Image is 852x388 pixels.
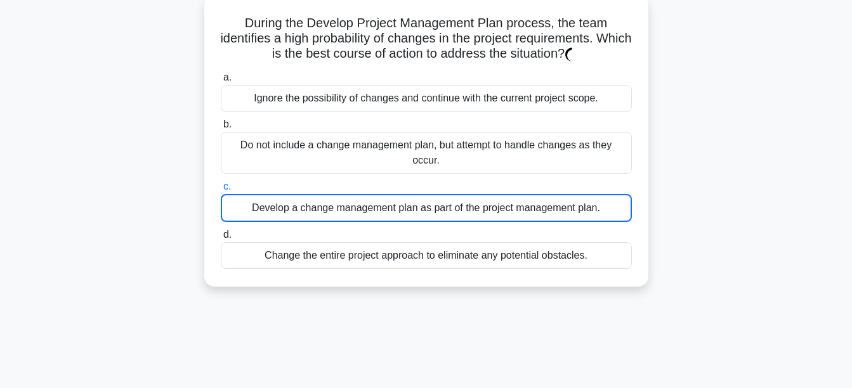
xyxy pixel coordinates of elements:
[220,15,633,62] h5: During the Develop Project Management Plan process, the team identifies a high probability of cha...
[221,194,632,222] div: Develop a change management plan as part of the project management plan.
[223,181,231,191] span: c.
[221,132,632,174] div: Do not include a change management plan, but attempt to handle changes as they occur.
[223,229,232,240] span: d.
[223,119,232,129] span: b.
[221,85,632,112] div: Ignore the possibility of changes and continue with the current project scope.
[223,72,232,82] span: a.
[221,242,632,269] div: Change the entire project approach to eliminate any potential obstacles.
